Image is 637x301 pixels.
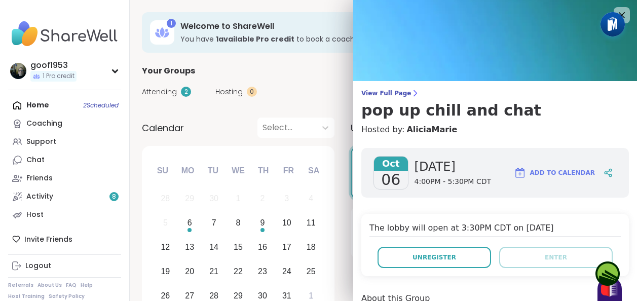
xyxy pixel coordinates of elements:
div: Choose Monday, October 13th, 2025 [179,237,201,258]
div: 2 [260,192,265,205]
span: 4:00PM - 5:30PM CDT [415,177,491,187]
div: Invite Friends [8,230,121,248]
img: goof1953 [10,63,26,79]
div: 19 [161,265,170,278]
div: Chat [26,155,45,165]
span: Add to Calendar [530,168,595,177]
div: 3 [284,192,289,205]
a: View Full Pagepop up chill and chat [361,89,629,120]
img: ShareWell Logomark [514,167,526,179]
div: Choose Monday, October 20th, 2025 [179,260,201,282]
span: Upcoming [351,121,397,135]
div: 10 [282,216,291,230]
div: Th [252,160,275,182]
div: Mo [176,160,199,182]
div: Support [26,137,56,147]
a: Logout [8,257,121,275]
div: Friends [26,173,53,183]
a: Safety Policy [49,293,85,300]
div: 15 [234,240,243,254]
div: 1 [236,192,241,205]
span: Your Groups [142,65,195,77]
a: FAQ [66,282,77,289]
div: Not available Sunday, October 5th, 2025 [155,212,176,234]
div: Choose Saturday, October 18th, 2025 [300,237,322,258]
div: Choose Thursday, October 16th, 2025 [252,237,274,258]
h3: You have to book a coaching group. [180,34,521,44]
h3: pop up chill and chat [361,101,629,120]
div: Choose Wednesday, October 8th, 2025 [228,212,249,234]
div: Su [152,160,174,182]
div: 13 [185,240,194,254]
img: ShareWell Nav Logo [8,16,121,52]
div: 12 [161,240,170,254]
div: 29 [185,192,194,205]
div: 0 [247,87,257,97]
h3: Welcome to ShareWell [180,21,521,32]
a: Friends [8,169,121,187]
div: Choose Monday, October 6th, 2025 [179,212,201,234]
div: 8 [236,216,241,230]
div: Fr [277,160,299,182]
span: Attending [142,87,177,97]
div: Choose Friday, October 10th, 2025 [276,212,297,234]
div: 20 [185,265,194,278]
div: Choose Friday, October 17th, 2025 [276,237,297,258]
div: 17 [282,240,291,254]
div: Not available Monday, September 29th, 2025 [179,188,201,210]
div: Coaching [26,119,62,129]
div: Tu [202,160,224,182]
a: About Us [38,282,62,289]
a: Host Training [8,293,45,300]
div: Choose Friday, October 24th, 2025 [276,260,297,282]
div: Not available Friday, October 3rd, 2025 [276,188,297,210]
div: Sa [303,160,325,182]
div: Host [26,210,44,220]
div: Choose Saturday, October 25th, 2025 [300,260,322,282]
div: Activity [26,192,53,202]
div: Choose Wednesday, October 15th, 2025 [228,237,249,258]
b: 1 available Pro credit [216,34,294,44]
span: Enter [545,253,567,262]
div: 23 [258,265,267,278]
div: Choose Thursday, October 9th, 2025 [252,212,274,234]
div: Not available Sunday, September 28th, 2025 [155,188,176,210]
h4: The lobby will open at 3:30PM CDT on [DATE] [369,222,621,237]
button: Add to Calendar [509,161,599,185]
span: [DATE] [415,159,491,175]
span: 06 [381,171,400,189]
span: View Full Page [361,89,629,97]
div: 21 [209,265,218,278]
div: 1 [167,19,176,28]
a: Chat [8,151,121,169]
div: 7 [212,216,216,230]
div: 16 [258,240,267,254]
span: Unregister [413,253,456,262]
div: Choose Tuesday, October 7th, 2025 [203,212,225,234]
div: 24 [282,265,291,278]
div: goof1953 [30,60,77,71]
div: 4 [309,192,313,205]
span: Oct [374,157,408,171]
span: Calendar [142,121,184,135]
a: Activity8 [8,187,121,206]
div: Choose Saturday, October 11th, 2025 [300,212,322,234]
div: 5 [163,216,168,230]
div: 28 [161,192,170,205]
div: Not available Tuesday, September 30th, 2025 [203,188,225,210]
div: Logout [25,261,51,271]
div: 22 [234,265,243,278]
div: 18 [307,240,316,254]
div: 14 [209,240,218,254]
a: Help [81,282,93,289]
button: Enter [499,247,613,268]
div: Not available Saturday, October 4th, 2025 [300,188,322,210]
div: Choose Sunday, October 12th, 2025 [155,237,176,258]
a: Host [8,206,121,224]
div: Choose Thursday, October 23rd, 2025 [252,260,274,282]
a: Coaching [8,115,121,133]
a: AliciaMarie [406,124,457,136]
span: Hosting [215,87,243,97]
div: 6 [188,216,192,230]
a: Referrals [8,282,33,289]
